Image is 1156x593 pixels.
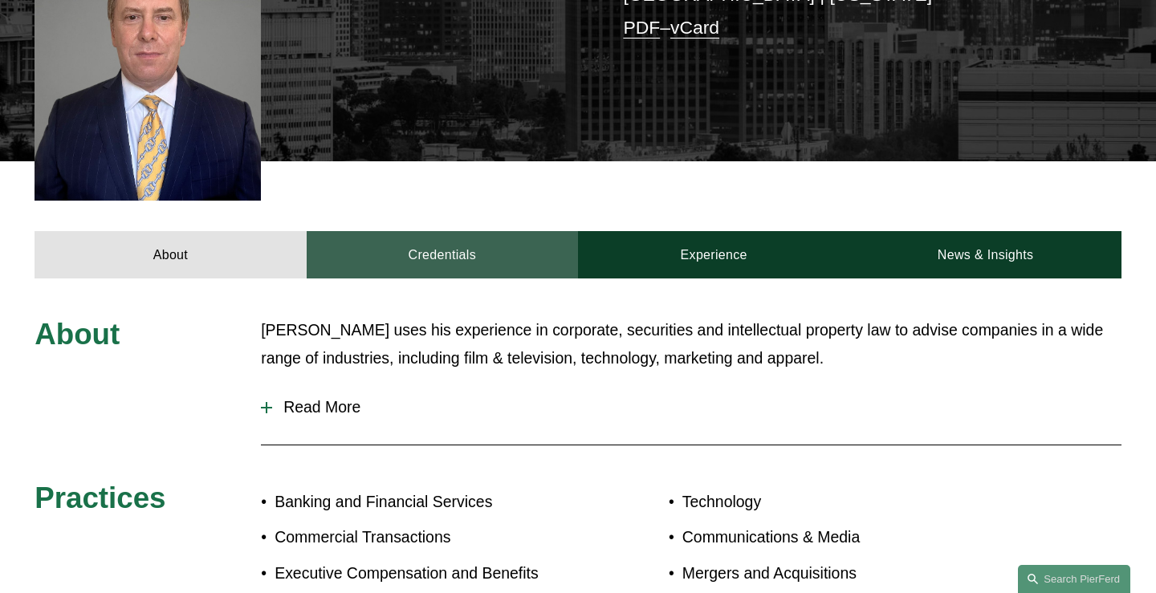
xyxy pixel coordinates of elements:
span: About [35,318,120,351]
p: Communications & Media [682,523,1031,551]
a: Credentials [307,231,578,278]
p: Banking and Financial Services [275,488,578,516]
span: Read More [272,398,1121,416]
p: [PERSON_NAME] uses his experience in corporate, securities and intellectual property law to advis... [261,316,1121,372]
p: Technology [682,488,1031,516]
a: vCard [670,17,719,38]
p: Commercial Transactions [275,523,578,551]
a: PDF [623,17,660,38]
p: Executive Compensation and Benefits [275,559,578,587]
a: Experience [578,231,849,278]
span: Practices [35,481,165,514]
a: About [35,231,306,278]
a: News & Insights [849,231,1121,278]
button: Read More [261,386,1121,429]
p: Mergers and Acquisitions [682,559,1031,587]
a: Search this site [1018,565,1130,593]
